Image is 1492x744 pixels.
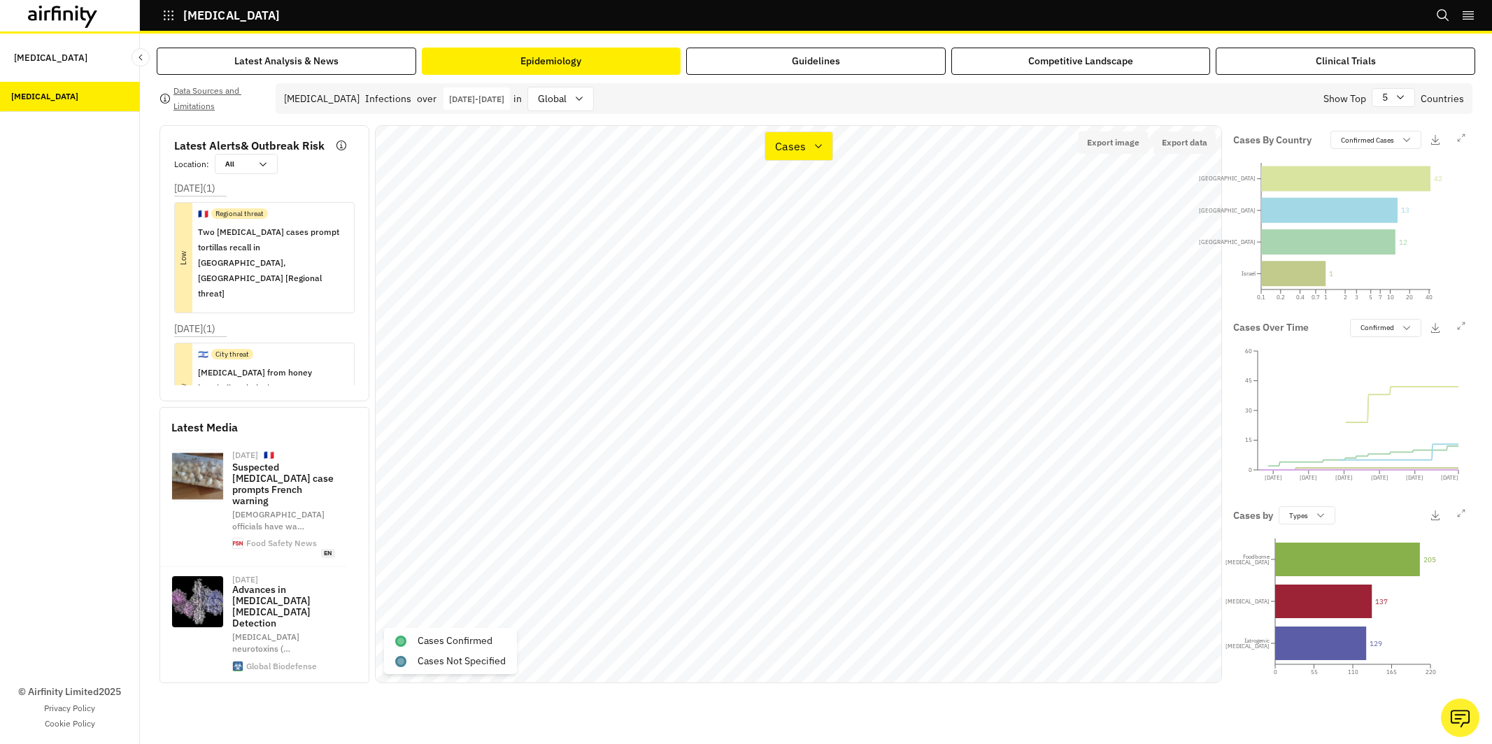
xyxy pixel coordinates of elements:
[1387,294,1394,301] tspan: 10
[132,48,150,66] button: Close Sidebar
[172,450,223,501] img: garlic-france-botulism-sept-25.png
[44,702,95,715] a: Privacy Policy
[1265,473,1282,480] tspan: [DATE]
[1242,270,1256,277] tspan: Israel
[1245,436,1252,443] tspan: 15
[1311,668,1318,675] tspan: 55
[1434,174,1442,183] tspan: 42
[1233,133,1312,148] p: Cases By Country
[215,349,249,359] p: City threat
[1323,92,1366,106] p: Show Top
[264,450,274,462] p: 🇫🇷
[1199,207,1256,214] tspan: [GEOGRAPHIC_DATA]
[417,92,436,106] p: over
[1375,597,1388,606] tspan: 137
[1441,699,1479,737] button: Ask our analysts
[1399,238,1407,247] tspan: 12
[1360,322,1394,333] p: Confirmed
[234,54,339,69] div: Latest Analysis & News
[1079,131,1148,154] button: Export image
[246,539,317,548] div: Food Safety News
[1426,668,1436,675] tspan: 220
[1335,473,1353,480] tspan: [DATE]
[1249,466,1252,473] tspan: 0
[1244,637,1270,644] tspan: Iatrogenic
[1277,294,1285,301] tspan: 0.2
[171,419,357,436] p: Latest Media
[160,441,346,567] a: [DATE]🇫🇷Suspected [MEDICAL_DATA] case prompts French warning[DEMOGRAPHIC_DATA] officials have wa…...
[1316,54,1376,69] div: Clinical Trials
[418,634,492,648] p: Cases Confirmed
[1386,668,1397,675] tspan: 165
[162,3,280,27] button: [MEDICAL_DATA]
[198,348,208,361] p: 🇮🇱
[1371,473,1388,480] tspan: [DATE]
[1274,668,1277,675] tspan: 0
[11,90,78,103] div: [MEDICAL_DATA]
[160,567,346,689] a: [DATE]Advances in [MEDICAL_DATA] [MEDICAL_DATA] Detection[MEDICAL_DATA] neurotoxins (…Global Biod...
[376,126,1221,682] canvas: Map
[365,92,411,106] p: Infections
[1329,269,1333,278] tspan: 1
[129,249,239,266] p: Low
[174,181,215,196] p: [DATE] ( 1 )
[246,662,317,671] div: Global Biodefense
[1028,54,1133,69] div: Competitive Landscape
[232,584,335,629] p: Advances in [MEDICAL_DATA] [MEDICAL_DATA] Detection
[232,462,335,506] p: Suspected [MEDICAL_DATA] case prompts French warning
[136,382,231,399] p: Low
[18,685,121,699] p: © Airfinity Limited 2025
[321,549,335,558] span: en
[1382,90,1388,105] p: 5
[1426,294,1433,301] tspan: 40
[198,365,343,427] p: [MEDICAL_DATA] from honey hospitalises baby in [GEOGRAPHIC_DATA], [GEOGRAPHIC_DATA] [City threat]
[1225,643,1270,650] tspan: [MEDICAL_DATA]
[1245,377,1252,384] tspan: 45
[159,87,264,110] button: Data Sources and Limitations
[183,9,280,22] p: [MEDICAL_DATA]
[198,224,343,301] p: Two [MEDICAL_DATA] cases prompt tortillas recall in [GEOGRAPHIC_DATA], [GEOGRAPHIC_DATA] [Regiona...
[173,83,264,114] p: Data Sources and Limitations
[172,576,223,627] img: botulinum-neurotoxin-federal-select-agent.jpg
[1406,294,1413,301] tspan: 20
[1324,294,1328,301] tspan: 1
[1289,510,1308,521] p: Types
[1370,639,1382,648] tspan: 129
[198,208,208,220] p: 🇫🇷
[174,322,215,336] p: [DATE] ( 1 )
[174,158,209,171] p: Location :
[1243,553,1270,560] tspan: Foodborne
[233,538,243,548] img: cropped-siteicon-270x270.png
[1257,294,1265,301] tspan: 0.1
[1355,294,1358,301] tspan: 3
[1296,294,1305,301] tspan: 0.4
[443,87,510,110] button: Interact with the calendar and add the check-in date for your trip.
[14,45,87,71] p: [MEDICAL_DATA]
[1379,294,1382,301] tspan: 7
[513,92,522,106] p: in
[1233,508,1273,523] p: Cases by
[1233,320,1309,335] p: Cases Over Time
[1406,473,1423,480] tspan: [DATE]
[232,509,325,531] span: [DEMOGRAPHIC_DATA] officials have wa …
[449,94,504,104] p: [DATE] - [DATE]
[45,717,95,730] a: Cookie Policy
[1199,175,1256,182] tspan: [GEOGRAPHIC_DATA]
[1344,294,1347,301] tspan: 2
[1369,294,1372,301] tspan: 5
[775,138,806,155] p: Cases
[1225,598,1270,605] tspan: [MEDICAL_DATA]
[1300,473,1317,480] tspan: [DATE]
[1341,135,1394,145] p: Confirmed Cases
[520,54,581,69] div: Epidemiology
[284,92,360,106] div: [MEDICAL_DATA]
[233,661,243,671] img: gbd-site-icon.png
[1401,206,1409,215] tspan: 13
[1348,668,1358,675] tspan: 110
[1312,294,1320,301] tspan: 0.7
[1436,3,1450,27] button: Search
[1199,238,1256,245] tspan: [GEOGRAPHIC_DATA]
[418,654,506,668] p: Cases Not Specified
[1441,473,1458,480] tspan: [DATE]
[1245,348,1252,355] tspan: 60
